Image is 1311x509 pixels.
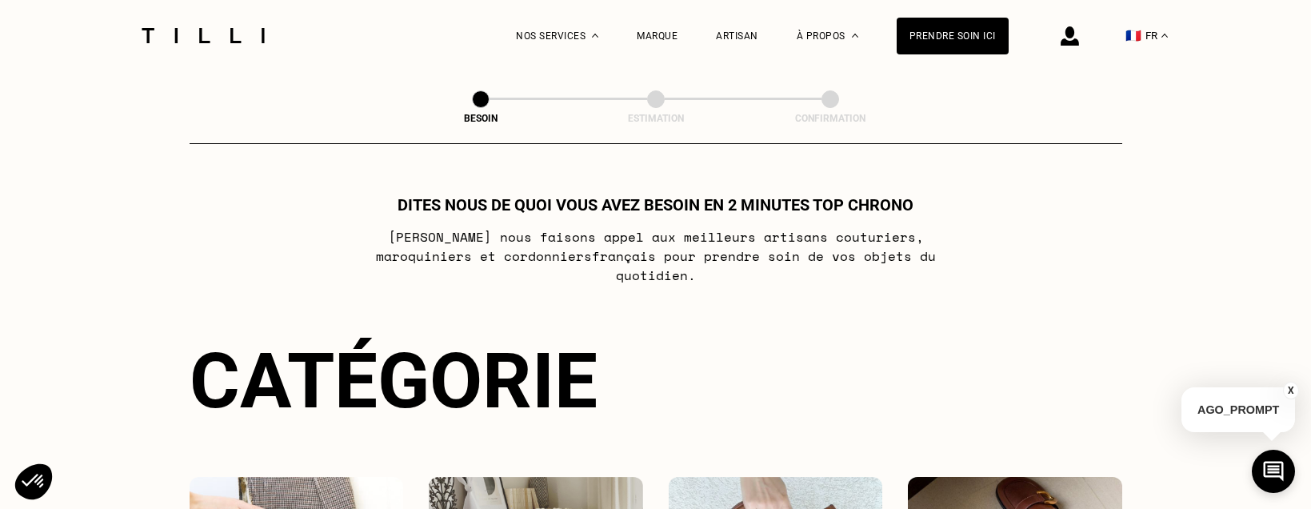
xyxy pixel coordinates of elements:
[1181,387,1295,432] p: AGO_PROMPT
[897,18,1009,54] a: Prendre soin ici
[750,113,910,124] div: Confirmation
[1161,34,1168,38] img: menu déroulant
[136,28,270,43] img: Logo du service de couturière Tilli
[398,195,913,214] h1: Dites nous de quoi vous avez besoin en 2 minutes top chrono
[592,34,598,38] img: Menu déroulant
[852,34,858,38] img: Menu déroulant à propos
[1125,28,1141,43] span: 🇫🇷
[1283,382,1299,399] button: X
[576,113,736,124] div: Estimation
[401,113,561,124] div: Besoin
[190,336,1122,426] div: Catégorie
[716,30,758,42] a: Artisan
[1061,26,1079,46] img: icône connexion
[637,30,677,42] a: Marque
[338,227,973,285] p: [PERSON_NAME] nous faisons appel aux meilleurs artisans couturiers , maroquiniers et cordonniers ...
